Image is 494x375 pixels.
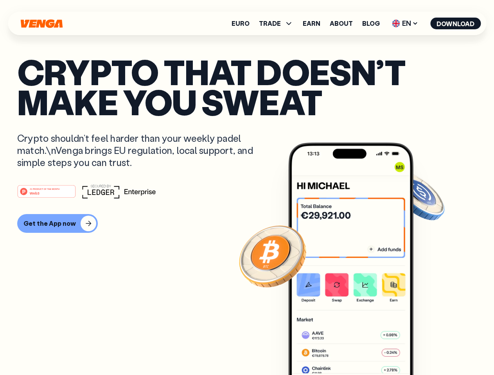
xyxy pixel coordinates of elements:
span: TRADE [259,19,293,28]
p: Crypto shouldn’t feel harder than your weekly padel match.\nVenga brings EU regulation, local sup... [17,132,264,169]
span: EN [389,17,421,30]
img: USDC coin [390,168,446,224]
button: Download [430,18,481,29]
a: Euro [232,20,250,27]
button: Get the App now [17,214,98,233]
tspan: Web3 [30,191,40,195]
a: About [330,20,353,27]
img: Bitcoin [237,221,308,291]
a: Blog [362,20,380,27]
p: Crypto that doesn’t make you sweat [17,57,477,116]
div: Get the App now [23,220,76,227]
a: #1 PRODUCT OF THE MONTHWeb3 [17,189,76,200]
tspan: #1 PRODUCT OF THE MONTH [30,187,59,190]
span: TRADE [259,20,281,27]
a: Earn [303,20,320,27]
img: flag-uk [392,20,400,27]
svg: Home [20,19,63,28]
a: Get the App now [17,214,477,233]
